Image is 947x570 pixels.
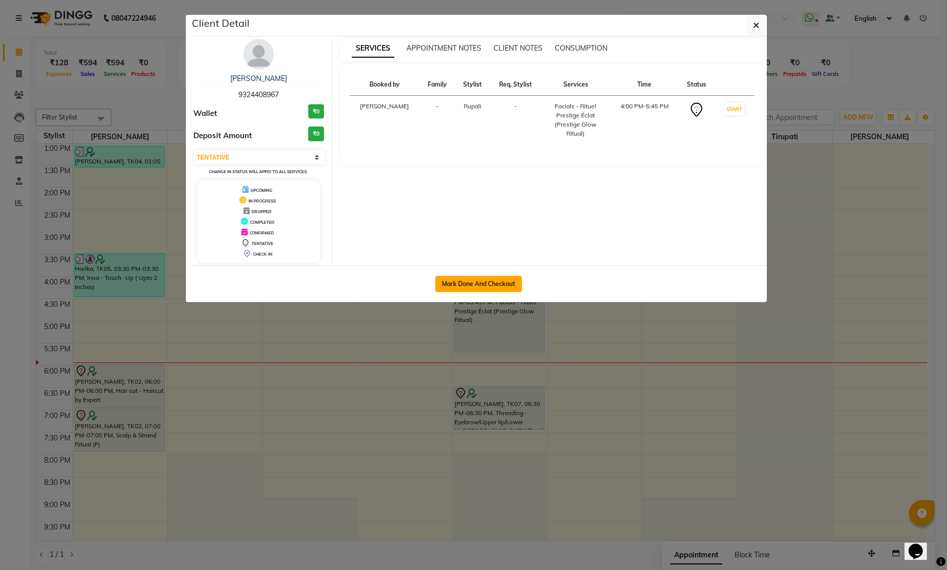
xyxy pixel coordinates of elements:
[555,44,607,53] span: CONSUMPTION
[252,241,273,246] span: TENTATIVE
[251,188,272,193] span: UPCOMING
[193,130,252,142] span: Deposit Amount
[250,230,274,235] span: CONFIRMED
[724,103,745,115] button: START
[904,530,937,560] iframe: chat widget
[464,102,481,110] span: Rupali
[252,209,271,214] span: DROPPED
[610,74,679,96] th: Time
[493,44,543,53] span: CLIENT NOTES
[238,90,279,99] span: 9324408967
[350,74,419,96] th: Booked by
[243,39,274,69] img: avatar
[679,74,714,96] th: Status
[547,102,604,138] div: Facials - Rituel Prestige Éclat (Prestige Glow Ritual)
[490,74,541,96] th: Req. Stylist
[249,198,276,203] span: IN PROGRESS
[541,74,610,96] th: Services
[193,108,217,119] span: Wallet
[308,104,324,119] h3: ₹0
[610,96,679,145] td: 4:00 PM-5:45 PM
[435,276,522,292] button: Mark Done And Checkout
[455,74,490,96] th: Stylist
[406,44,481,53] span: APPOINTMENT NOTES
[209,169,308,174] small: Change in status will apply to all services.
[419,74,455,96] th: Family
[352,39,394,58] span: SERVICES
[308,127,324,141] h3: ₹0
[419,96,455,145] td: -
[490,96,541,145] td: -
[230,74,287,83] a: [PERSON_NAME]
[253,252,272,257] span: CHECK-IN
[350,96,419,145] td: [PERSON_NAME]
[250,220,274,225] span: COMPLETED
[192,16,250,31] h5: Client Detail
